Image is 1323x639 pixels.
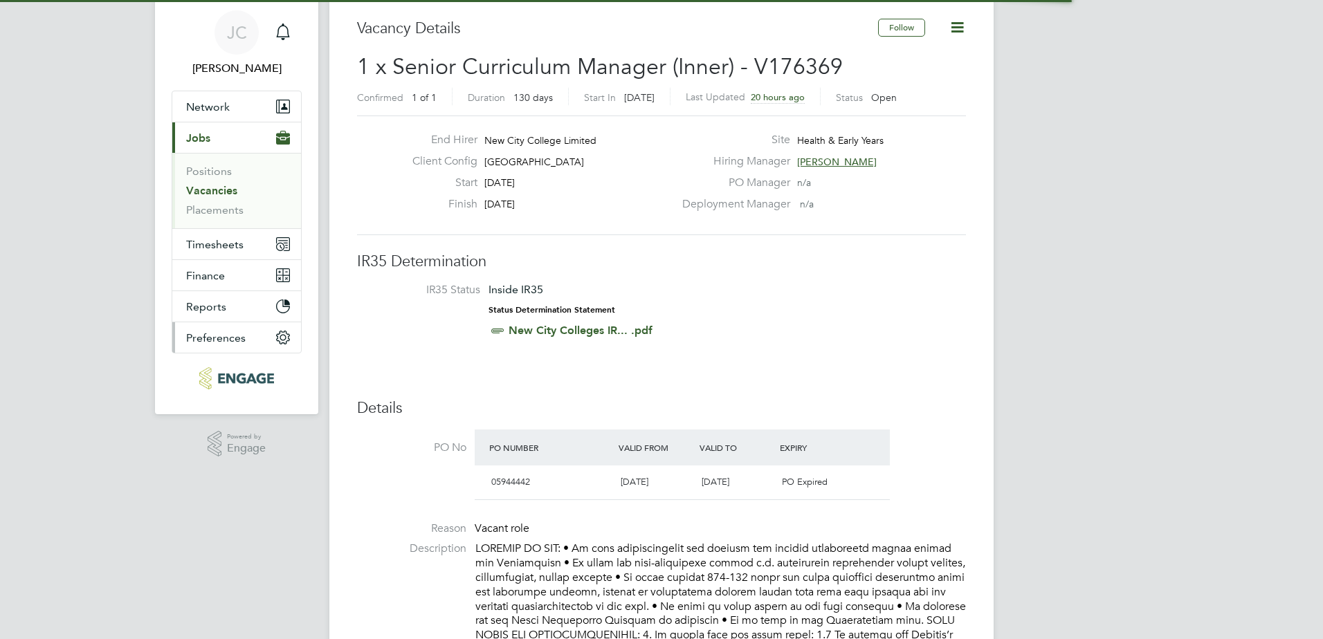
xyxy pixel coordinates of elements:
div: Valid To [696,435,777,460]
span: Inside IR35 [489,283,543,296]
span: Health & Early Years [797,134,884,147]
button: Finance [172,260,301,290]
button: Jobs [172,122,301,153]
span: Timesheets [186,238,244,251]
label: Start [401,176,477,190]
span: [DATE] [484,176,515,189]
span: [DATE] [702,476,729,488]
span: n/a [797,176,811,189]
span: [DATE] [621,476,648,488]
span: Preferences [186,331,246,344]
span: James Carey [172,60,302,77]
label: Site [674,133,790,147]
button: Follow [878,19,925,37]
h3: Details [357,398,966,418]
span: 1 x Senior Curriculum Manager (Inner) - V176369 [357,53,843,80]
label: Deployment Manager [674,197,790,212]
span: Powered by [227,431,266,443]
label: Status [836,91,863,104]
span: [DATE] [484,198,515,210]
label: Duration [468,91,505,104]
span: JC [227,24,247,41]
span: Jobs [186,131,210,145]
a: Vacancies [186,184,237,197]
label: Reason [357,521,466,536]
label: Client Config [401,154,477,169]
label: Description [357,541,466,556]
div: Expiry [776,435,857,460]
label: Finish [401,197,477,212]
label: PO Manager [674,176,790,190]
a: Powered byEngage [208,431,266,457]
a: Placements [186,203,244,216]
button: Timesheets [172,229,301,259]
label: Hiring Manager [674,154,790,169]
a: New City Colleges IR... .pdf [509,324,653,337]
div: Jobs [172,153,301,228]
span: New City College Limited [484,134,596,147]
span: 1 of 1 [412,91,437,104]
label: PO No [357,441,466,455]
span: Open [871,91,897,104]
span: [DATE] [624,91,655,104]
span: n/a [800,198,814,210]
span: Reports [186,300,226,313]
button: Reports [172,291,301,322]
a: Positions [186,165,232,178]
span: [GEOGRAPHIC_DATA] [484,156,584,168]
label: IR35 Status [371,283,480,297]
button: Network [172,91,301,122]
a: JC[PERSON_NAME] [172,10,302,77]
label: Last Updated [686,91,745,103]
strong: Status Determination Statement [489,305,615,315]
div: PO Number [486,435,615,460]
span: [PERSON_NAME] [797,156,877,168]
a: Go to home page [172,367,302,389]
button: Preferences [172,322,301,353]
span: Vacant role [475,521,529,535]
label: End Hirer [401,133,477,147]
span: PO Expired [782,476,828,488]
span: 130 days [513,91,553,104]
span: Network [186,100,230,113]
img: educationmattersgroup-logo-retina.png [199,367,273,389]
label: Start In [584,91,616,104]
span: 20 hours ago [751,91,805,103]
div: Valid From [615,435,696,460]
h3: IR35 Determination [357,252,966,272]
span: Finance [186,269,225,282]
span: Engage [227,443,266,454]
span: 05944442 [491,476,530,488]
h3: Vacancy Details [357,19,878,39]
label: Confirmed [357,91,403,104]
